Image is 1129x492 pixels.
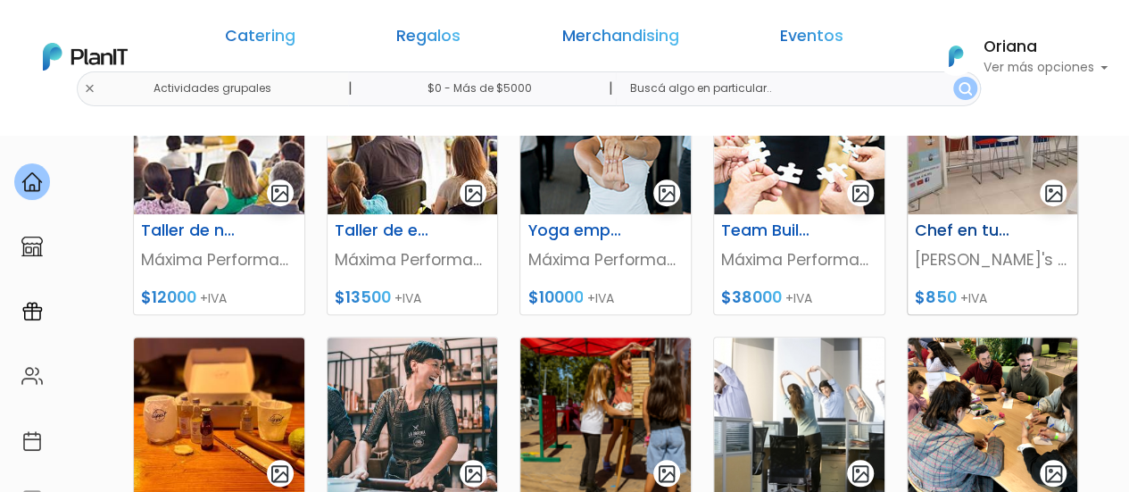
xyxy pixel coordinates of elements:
img: PlanIt Logo [936,37,975,76]
h6: Team Building [710,221,828,240]
p: Máxima Performance [527,248,684,271]
span: +IVA [394,289,421,307]
img: campaigns-02234683943229c281be62815700db0a1741e53638e28bf9629b52c665b00959.svg [21,301,43,322]
img: people-662611757002400ad9ed0e3c099ab2801c6687ba6c219adb57efc949bc21e19d.svg [21,365,43,387]
img: gallery-light [657,183,677,204]
img: marketplace-4ceaa7011d94191e9ded77b95e3339b90024bf715f7c57f8cf31f2d8c509eaba.svg [21,236,43,257]
a: gallery-light Yoga empresarial Máxima Performance $10000 +IVA [519,56,692,315]
span: $12000 [141,287,196,308]
img: home-e721727adea9d79c4d83392d1f703f7f8bce08238fde08b1acbfd93340b81755.svg [21,171,43,193]
span: +IVA [586,289,613,307]
img: thumb_Taller_nutrici%C3%B3n.jpg [134,57,304,214]
img: gallery-light [851,463,871,484]
p: Ver más opciones [983,62,1108,74]
h6: Oriana [983,39,1108,55]
a: gallery-light Team Building Máxima Performance $38000 +IVA [713,56,885,315]
img: gallery-light [657,463,677,484]
p: [PERSON_NAME]'s Coffee [915,248,1071,271]
p: | [348,78,353,99]
div: ¿Necesitás ayuda? [92,17,257,52]
img: PlanIt Logo [43,43,128,71]
span: +IVA [960,289,987,307]
input: Buscá algo en particular.. [616,71,981,106]
img: gallery-light [463,183,484,204]
img: thumb_Team_Building.jpg [714,57,884,214]
img: gallery-light [270,183,290,204]
img: calendar-87d922413cdce8b2cf7b7f5f62616a5cf9e4887200fb71536465627b3292af00.svg [21,430,43,452]
p: Máxima Performance [721,248,877,271]
a: gallery-light Taller de nutrición Máxima Performance $12000 +IVA [133,56,305,315]
img: gallery-light [270,463,290,484]
h6: Chef en tu Oficina [904,221,1022,240]
a: Catering [225,29,295,50]
img: gallery-light [463,463,484,484]
span: $10000 [527,287,583,308]
img: gallery-light [1043,463,1064,484]
span: $850 [915,287,957,308]
a: Merchandising [561,29,678,50]
p: Máxima Performance [141,248,297,271]
img: thumb_Taller.jpg [328,57,498,214]
button: PlanIt Logo Oriana Ver más opciones [926,33,1108,79]
img: gallery-light [851,183,871,204]
span: +IVA [785,289,812,307]
img: thumb_yoga.jpg [520,57,691,214]
a: Regalos [396,29,461,50]
img: close-6986928ebcb1d6c9903e3b54e860dbc4d054630f23adef3a32610726dff6a82b.svg [84,83,95,95]
span: $13500 [335,287,391,308]
span: +IVA [200,289,227,307]
img: gallery-light [1043,183,1064,204]
p: | [609,78,613,99]
img: search_button-432b6d5273f82d61273b3651a40e1bd1b912527efae98b1b7a1b2c0702e16a8d.svg [959,82,972,96]
a: Eventos [780,29,843,50]
h6: Taller de nutrición [130,221,248,240]
p: Máxima Performance [335,248,491,271]
h6: Taller de ergonomía [324,221,442,240]
span: $38000 [721,287,782,308]
a: gallery-light Taller de ergonomía Máxima Performance $13500 +IVA [327,56,499,315]
a: gallery-light Chef en tu Oficina [PERSON_NAME]'s Coffee $850 +IVA [907,56,1079,315]
h6: Yoga empresarial [517,221,635,240]
img: thumb_WhatsApp_Image_2022-05-03_at_13.49.04.jpeg [908,57,1078,214]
